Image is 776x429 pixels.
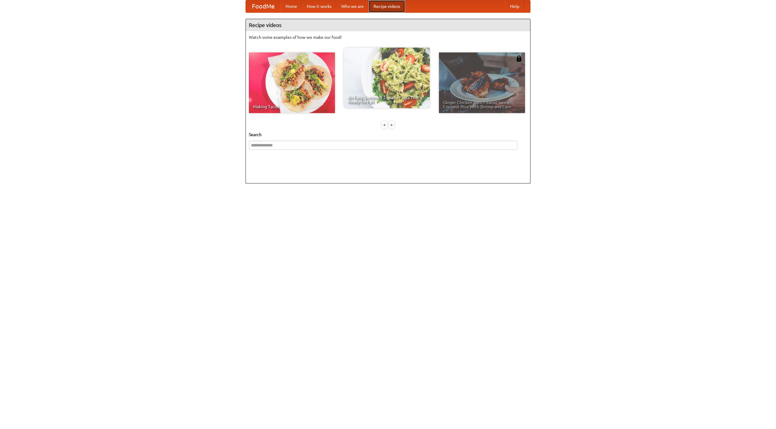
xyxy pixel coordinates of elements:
a: Who we are [336,0,369,12]
span: An Easy, Summery Tomato Pasta That's Ready for Fall [348,96,426,104]
img: 483408.png [516,55,522,62]
a: Making Tacos [249,52,335,113]
a: An Easy, Summery Tomato Pasta That's Ready for Fall [344,48,430,108]
a: Help [505,0,524,12]
p: Watch some examples of how we make our food! [249,34,527,40]
a: Recipe videos [369,0,405,12]
div: « [382,121,387,129]
div: » [389,121,394,129]
a: How it works [302,0,336,12]
span: Making Tacos [253,105,331,109]
h5: Search [249,132,527,138]
a: FoodMe [246,0,281,12]
a: Home [281,0,302,12]
h4: Recipe videos [246,19,530,31]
